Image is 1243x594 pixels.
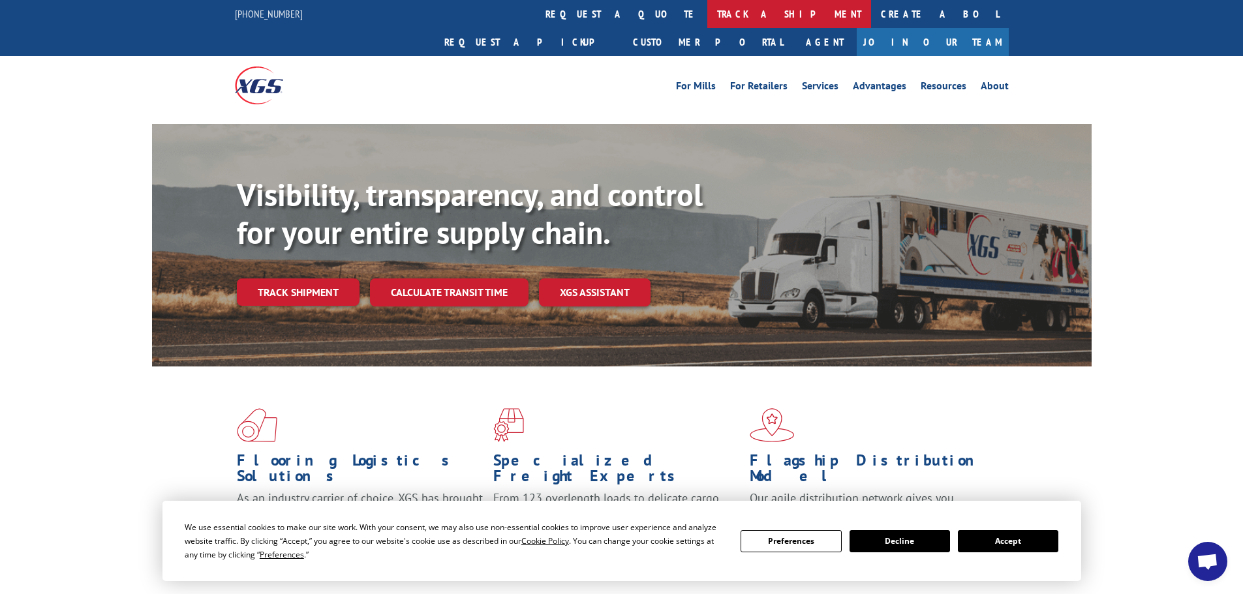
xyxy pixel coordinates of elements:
[237,278,360,306] a: Track shipment
[237,174,703,252] b: Visibility, transparency, and control for your entire supply chain.
[237,490,483,537] span: As an industry carrier of choice, XGS has brought innovation and dedication to flooring logistics...
[676,81,716,95] a: For Mills
[493,453,740,490] h1: Specialized Freight Experts
[162,501,1081,581] div: Cookie Consent Prompt
[235,7,303,20] a: [PHONE_NUMBER]
[539,278,651,306] a: XGS ASSISTANT
[802,81,838,95] a: Services
[493,490,740,548] p: From 123 overlength loads to delicate cargo, our experienced staff knows the best way to move you...
[370,278,529,306] a: Calculate transit time
[260,549,304,560] span: Preferences
[958,530,1058,552] button: Accept
[521,535,569,546] span: Cookie Policy
[793,28,857,56] a: Agent
[730,81,788,95] a: For Retailers
[921,81,966,95] a: Resources
[850,530,950,552] button: Decline
[981,81,1009,95] a: About
[237,408,277,442] img: xgs-icon-total-supply-chain-intelligence-red
[750,453,996,490] h1: Flagship Distribution Model
[857,28,1009,56] a: Join Our Team
[493,408,524,442] img: xgs-icon-focused-on-flooring-red
[185,520,725,561] div: We use essential cookies to make our site work. With your consent, we may also use non-essential ...
[750,490,990,521] span: Our agile distribution network gives you nationwide inventory management on demand.
[623,28,793,56] a: Customer Portal
[750,408,795,442] img: xgs-icon-flagship-distribution-model-red
[741,530,841,552] button: Preferences
[1188,542,1227,581] div: Open chat
[237,453,483,490] h1: Flooring Logistics Solutions
[435,28,623,56] a: Request a pickup
[853,81,906,95] a: Advantages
